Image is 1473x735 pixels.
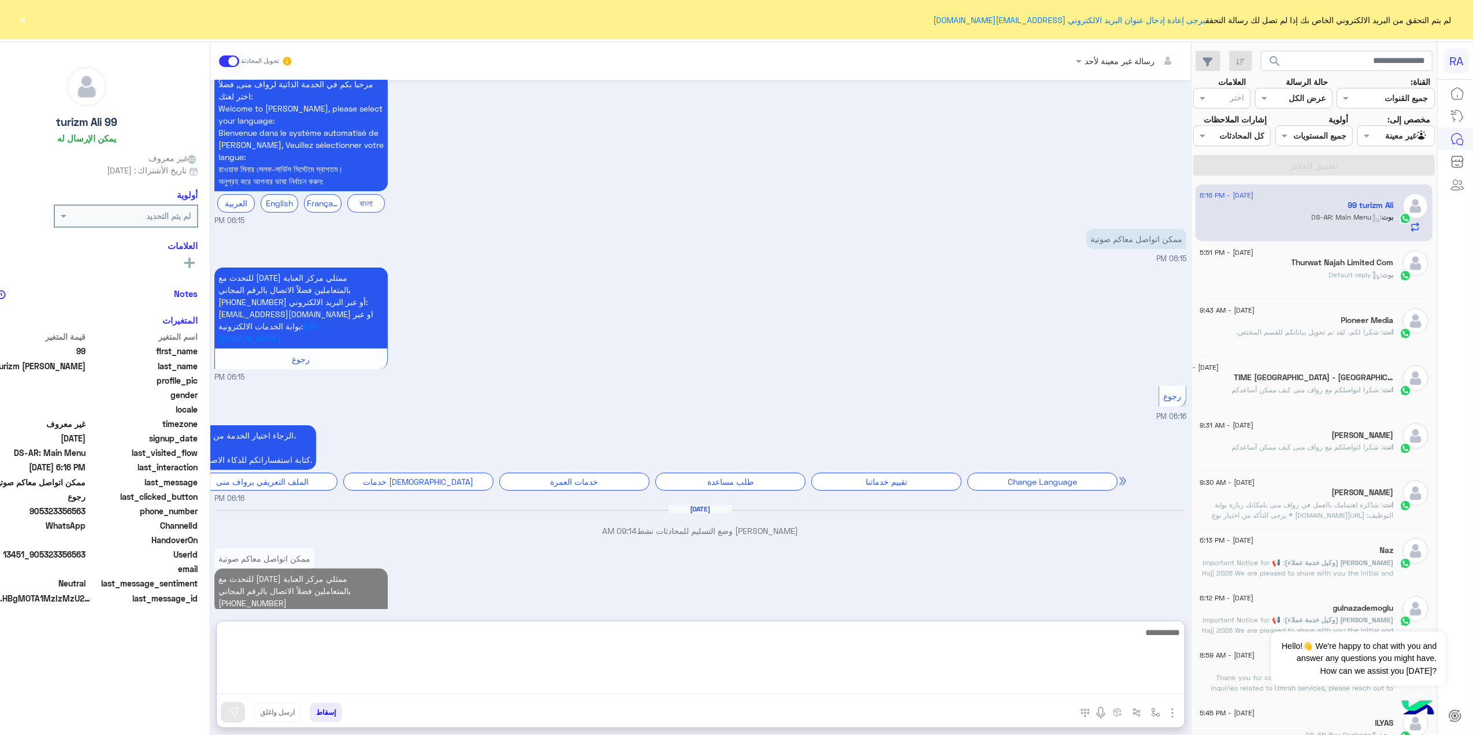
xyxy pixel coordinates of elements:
[1400,443,1411,454] img: WhatsApp
[1332,488,1394,498] h5: Ismail Saber
[1146,703,1165,722] button: select flow
[343,473,494,491] div: خدمات [DEMOGRAPHIC_DATA]
[17,14,29,25] button: ×
[88,505,198,517] span: phone_number
[261,194,298,212] div: English
[1232,443,1383,451] span: شكرا لتواصلكم مع رواف منى كيف ممكن أساعدكم
[88,447,198,459] span: last_visited_flow
[1234,373,1394,383] h5: TIME Ruba Hotel - Makkah فندق تايم ربا
[1237,328,1383,336] span: شكرا لكم، لقد تم تحويل بياناتكم للقسم المختص.
[1400,558,1411,569] img: WhatsApp
[214,548,314,569] p: 11/9/2025, 9:15 AM
[88,563,198,575] span: email
[149,152,198,164] span: غير معروف
[1329,270,1382,279] span: : Default reply
[1200,650,1255,660] span: [DATE] - 8:59 AM
[1387,113,1430,125] label: مخصص إلى:
[1212,500,1394,530] span: شاكرة اهتمامك بالعمل في رواف منى بامكانك زيارة بوابة التوظيف: https://haj.rawafmina.sa/jobs * يرج...
[1200,420,1254,430] span: [DATE] - 9:31 AM
[1411,76,1430,88] label: القناة:
[88,418,198,430] span: timezone
[1271,632,1445,686] span: Hello!👋 We're happy to chat with you and answer any questions you might have. How can we assist y...
[603,526,637,536] span: 09:14 AM
[1200,247,1254,258] span: [DATE] - 5:51 PM
[1200,190,1254,201] span: [DATE] - 6:16 PM
[1261,51,1289,76] button: search
[214,372,244,383] span: 06:15 PM
[1200,477,1255,488] span: [DATE] - 9:30 AM
[1132,708,1141,717] img: Trigger scenario
[107,164,187,176] span: تاريخ الأشتراك : [DATE]
[310,703,342,722] button: إسقاط
[347,194,385,212] div: বাংলা
[88,331,198,343] span: اسم المتغير
[934,14,1452,26] span: لم يتم التحقق من البريد الالكتروني الخاص بك إذا لم تصل لك رسالة التحقق
[499,473,650,491] div: خدمات العمرة
[88,476,198,488] span: last_message
[1402,250,1429,276] img: defaultAdmin.png
[1333,603,1394,613] h5: gulnazademoglu
[67,67,106,106] img: defaultAdmin.png
[88,374,198,387] span: profile_pic
[214,74,388,191] p: 10/9/2025, 6:15 PM
[88,519,198,532] span: ChannelId
[1156,412,1186,421] span: 06:16 PM
[669,505,732,513] h6: [DATE]
[1400,270,1411,281] img: WhatsApp
[1400,213,1411,224] img: WhatsApp
[218,273,373,331] span: للتحدث مع [DATE] ممثلي مركز العناية بالمتعاملين فضلاً الاتصال بالرقم المجاني [PHONE_NUMBER] أو عب...
[88,577,198,589] span: last_message_sentiment
[1230,91,1246,106] div: اختر
[1193,155,1435,176] button: تطبيق الفلاتر
[1086,229,1186,249] p: 10/9/2025, 6:15 PM
[1382,270,1394,279] span: بوت
[304,194,342,212] div: Français
[1151,708,1160,717] img: select flow
[214,493,244,504] span: 06:16 PM
[1383,443,1394,451] span: انت
[1348,201,1394,210] h5: 99 turizm Ali
[1402,193,1429,219] img: defaultAdmin.png
[214,216,244,227] span: 06:15 PM
[1402,538,1429,564] img: defaultAdmin.png
[1312,213,1382,221] span: : DS-AR: Main Menu
[1204,113,1267,125] label: إشارات الملاحظات
[1444,49,1469,73] div: RA
[1285,558,1394,567] span: [PERSON_NAME] (وكيل خدمة عملاء)
[1166,362,1219,373] span: [DATE] - 9:31 AM
[1398,689,1438,729] img: hulul-logo.png
[1200,593,1254,603] span: [DATE] - 6:12 PM
[811,473,962,491] div: تقييم خدماتنا
[1402,423,1429,449] img: defaultAdmin.png
[88,548,198,560] span: UserId
[214,525,1186,537] p: [PERSON_NAME] وضع التسليم للمحادثات نشط
[217,194,255,212] div: العربية
[1332,430,1394,440] h5: Joe
[1292,258,1394,268] h5: Thurwat Najah Limited Com
[1081,708,1090,718] img: make a call
[1402,480,1429,506] img: defaultAdmin.png
[292,354,310,364] span: رجوع
[1329,113,1349,125] label: أولوية
[88,461,198,473] span: last_interaction
[241,57,279,66] small: تحويل المحادثة
[1402,308,1429,334] img: defaultAdmin.png
[1400,500,1411,511] img: WhatsApp
[1402,596,1429,622] img: defaultAdmin.png
[1200,708,1255,718] span: [DATE] - 5:45 PM
[88,432,198,444] span: signup_date
[187,473,337,491] div: الملف التعريفي برواف منى
[88,389,198,401] span: gender
[1400,385,1411,396] img: WhatsApp
[88,360,198,372] span: last_name
[56,116,117,129] h5: 99 turizm Ali
[88,345,198,357] span: first_name
[227,707,239,718] img: send message
[1156,254,1186,263] span: 06:15 PM
[1113,708,1122,717] img: create order
[1211,673,1394,703] span: Thank you for contacting Rawaf Mina. For all inquiries related to Umrah services, please reach ou...
[1127,703,1146,722] button: Trigger scenario
[1341,315,1394,325] h5: Pioneer Media
[88,534,198,546] span: HandoverOn
[177,190,198,200] h6: أولوية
